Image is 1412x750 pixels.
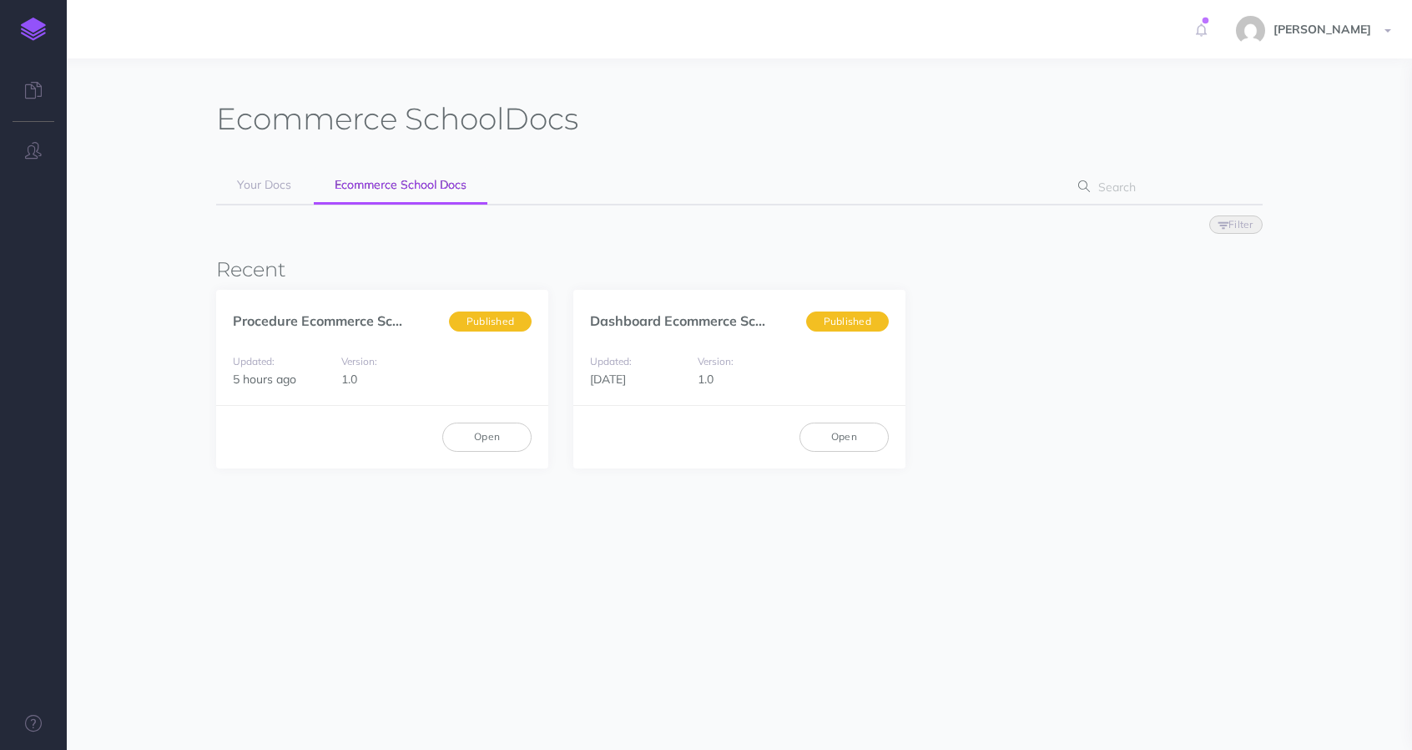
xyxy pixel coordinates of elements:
[233,355,275,367] small: Updated:
[442,423,532,451] a: Open
[590,372,626,387] span: [DATE]
[216,100,578,138] h1: Docs
[335,177,466,192] span: Ecommerce School Docs
[216,259,1262,281] h3: Recent
[1093,172,1236,202] input: Search
[216,167,312,204] a: Your Docs
[590,312,765,329] a: Dashboard Ecommerce Sc...
[1236,16,1265,45] img: 0bad668c83d50851a48a38b229b40e4a.jpg
[237,177,291,192] span: Your Docs
[341,355,377,367] small: Version:
[1209,215,1263,234] button: Filter
[698,355,734,367] small: Version:
[698,372,714,387] span: 1.0
[341,372,357,387] span: 1.0
[1265,22,1379,37] span: [PERSON_NAME]
[216,100,504,137] span: Ecommerce School
[233,312,402,329] a: Procedure Ecommerce Sc...
[314,167,487,205] a: Ecommerce School Docs
[799,423,889,451] a: Open
[21,18,46,41] img: logo-mark.svg
[233,372,296,387] span: 5 hours ago
[590,355,632,367] small: Updated:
